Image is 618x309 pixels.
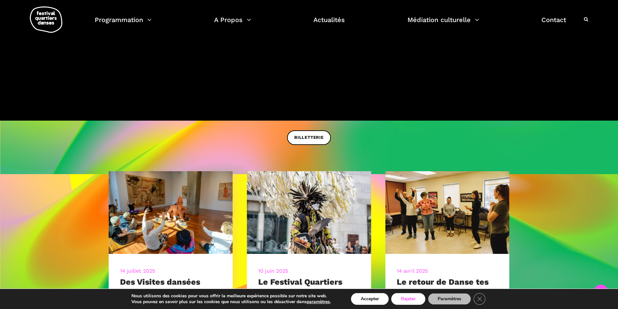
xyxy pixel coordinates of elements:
a: 14 avril 2025 [397,268,428,274]
span: BILLETTERIE [294,134,324,141]
img: R Barbara Diabo 11 crédit Romain Lorraine (30) [247,171,371,254]
a: Actualités [313,14,345,33]
a: 10 juin 2025 [258,268,288,274]
img: logo-fqd-med [30,6,62,33]
a: Le retour de Danse tes mots! [397,277,489,296]
a: Des Visites dansées ouvertes au public arrivent cet été ! [120,277,200,306]
button: Accepter [351,293,389,305]
a: 14 juillet 2025 [120,268,155,274]
button: Close GDPR Cookie Banner [474,293,485,305]
a: BILLETTERIE [287,130,331,145]
a: A Propos [214,14,251,33]
p: Vous pouvez en savoir plus sur les cookies que nous utilisons ou les désactiver dans . [131,299,331,305]
button: Rejeter [391,293,425,305]
a: Contact [541,14,566,33]
img: 20240905-9595 [109,171,233,254]
button: Paramètres [428,293,471,305]
button: paramètres [307,299,330,305]
p: Nous utilisons des cookies pour vous offrir la meilleure expérience possible sur notre site web. [131,293,331,299]
a: Programmation [95,14,151,33]
a: Médiation culturelle [407,14,479,33]
img: CARI, 8 mars 2023-209 [385,171,510,254]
